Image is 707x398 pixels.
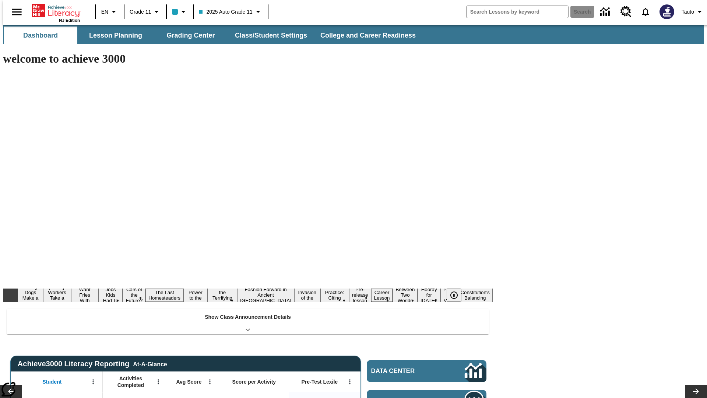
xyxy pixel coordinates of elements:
input: search field [467,6,568,18]
button: Slide 14 Between Two Worlds [393,286,418,304]
button: Pause [447,289,461,302]
button: Slide 10 The Invasion of the Free CD [294,283,320,307]
button: Grade: Grade 11, Select a grade [127,5,164,18]
a: Data Center [596,2,616,22]
button: Open side menu [6,1,28,23]
span: Grade 11 [130,8,151,16]
div: Show Class Announcement Details [7,309,489,334]
button: Slide 6 The Last Homesteaders [145,289,183,302]
span: Achieve3000 Literacy Reporting [18,360,167,368]
button: Profile/Settings [679,5,707,18]
a: Resource Center, Will open in new tab [616,2,636,22]
span: NJ Edition [59,18,80,22]
button: Slide 16 Point of View [440,286,457,304]
button: Slide 3 Do You Want Fries With That? [71,280,99,310]
button: Lesson Planning [79,27,152,44]
button: Slide 9 Fashion Forward in Ancient Rome [237,286,294,304]
button: Grading Center [154,27,228,44]
button: Slide 17 The Constitution's Balancing Act [457,283,493,307]
div: SubNavbar [3,27,422,44]
p: Show Class Announcement Details [205,313,291,321]
button: Dashboard [4,27,77,44]
button: Slide 15 Hooray for Constitution Day! [418,286,440,304]
a: Home [32,3,80,18]
div: Home [32,3,80,22]
button: Slide 7 Solar Power to the People [183,283,208,307]
button: Slide 4 Dirty Jobs Kids Had To Do [98,280,123,310]
button: Slide 12 Pre-release lesson [349,286,371,304]
button: Slide 1 Diving Dogs Make a Splash [18,283,43,307]
button: Class/Student Settings [229,27,313,44]
button: Open Menu [344,376,355,387]
span: EN [101,8,108,16]
button: Slide 5 Cars of the Future? [123,286,145,304]
span: Data Center [371,367,440,375]
h1: welcome to achieve 3000 [3,52,493,66]
div: SubNavbar [3,25,704,44]
a: Notifications [636,2,655,21]
button: Class: 2025 Auto Grade 11, Select your class [196,5,265,18]
button: Slide 11 Mixed Practice: Citing Evidence [320,283,349,307]
button: Slide 13 Career Lesson [371,289,393,302]
button: Select a new avatar [655,2,679,21]
span: Tauto [682,8,694,16]
div: Pause [447,289,469,302]
button: Lesson carousel, Next [685,385,707,398]
button: Slide 8 Attack of the Terrifying Tomatoes [208,283,237,307]
a: Data Center [367,360,486,382]
span: Pre-Test Lexile [302,378,338,385]
span: Activities Completed [106,375,155,388]
button: Open Menu [204,376,215,387]
button: Language: EN, Select a language [98,5,122,18]
img: Avatar [659,4,674,19]
span: Student [42,378,61,385]
button: Class color is light blue. Change class color [169,5,191,18]
button: College and Career Readiness [314,27,422,44]
span: Avg Score [176,378,201,385]
button: Open Menu [88,376,99,387]
div: At-A-Glance [133,360,167,368]
span: 2025 Auto Grade 11 [199,8,252,16]
button: Open Menu [153,376,164,387]
button: Slide 2 Labor Day: Workers Take a Stand [43,283,71,307]
span: Score per Activity [232,378,276,385]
